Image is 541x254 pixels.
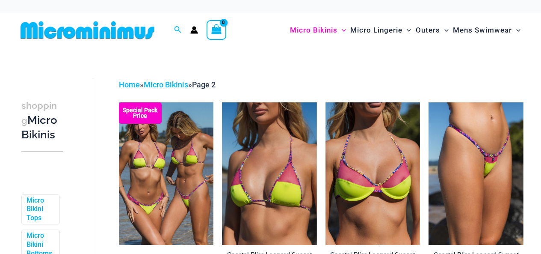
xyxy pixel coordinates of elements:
img: Coastal Bliss Leopard Sunset 3223 Underwire Top 01 [325,102,420,245]
span: Page 2 [192,80,216,89]
span: » » [119,80,216,89]
a: Coastal Bliss Leopard Sunset 3223 Underwire Top 01Coastal Bliss Leopard Sunset 3223 Underwire Top... [325,102,420,245]
span: Mens Swimwear [453,19,512,41]
a: Account icon link [190,26,198,34]
img: MM SHOP LOGO FLAT [17,21,158,40]
span: Menu Toggle [512,19,520,41]
a: Micro BikinisMenu ToggleMenu Toggle [288,17,348,43]
a: Micro LingerieMenu ToggleMenu Toggle [348,17,413,43]
b: Special Pack Price [119,108,162,119]
img: Coastal Bliss Leopard Sunset Tri Top Pack [119,102,214,245]
a: Coastal Bliss Leopard Sunset 4275 Micro Bikini 01Coastal Bliss Leopard Sunset 4275 Micro Bikini 0... [429,102,523,245]
a: OutersMenu ToggleMenu Toggle [414,17,451,43]
span: Menu Toggle [337,19,346,41]
h3: Micro Bikinis [21,98,63,142]
span: Menu Toggle [402,19,411,41]
span: Micro Lingerie [350,19,402,41]
span: Menu Toggle [440,19,449,41]
img: Coastal Bliss Leopard Sunset 3171 Tri Top 01 [222,102,317,245]
span: shopping [21,100,57,126]
a: Home [119,80,140,89]
a: Micro Bikinis [144,80,188,89]
span: Outers [416,19,440,41]
a: Mens SwimwearMenu ToggleMenu Toggle [451,17,523,43]
img: Coastal Bliss Leopard Sunset 4275 Micro Bikini 01 [429,102,523,245]
span: Micro Bikinis [290,19,337,41]
nav: Site Navigation [287,16,524,45]
a: Micro Bikini Tops [27,196,53,223]
a: Coastal Bliss Leopard Sunset 3171 Tri Top 01Coastal Bliss Leopard Sunset 3171 Tri Top 4371 Thong ... [222,102,317,245]
a: Search icon link [174,25,182,36]
a: View Shopping Cart, empty [207,20,226,40]
a: Coastal Bliss Leopard Sunset Tri Top Pack Coastal Bliss Leopard Sunset Tri Top Pack BCoastal Blis... [119,102,214,245]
